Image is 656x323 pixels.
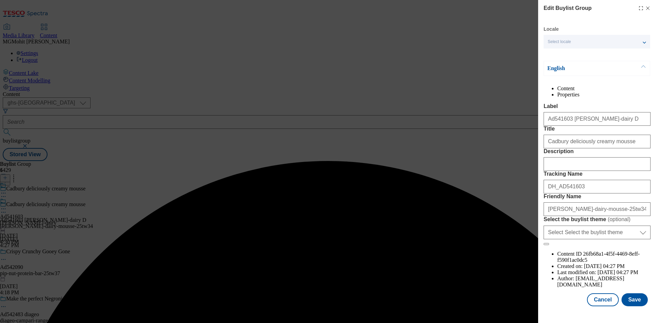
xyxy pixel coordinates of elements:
[544,193,651,200] label: Friendly Name
[544,4,591,12] h4: Edit Buylist Group
[548,39,571,44] span: Select locale
[544,112,651,126] input: Enter Label
[544,148,651,154] label: Description
[557,275,624,287] span: [EMAIL_ADDRESS][DOMAIN_NAME]
[544,202,651,216] input: Enter Friendly Name
[544,171,651,177] label: Tracking Name
[557,269,651,275] li: Last modified on:
[557,275,651,288] li: Author:
[557,251,651,263] li: Content ID
[547,65,619,72] p: English
[584,263,625,269] span: [DATE] 04:27 PM
[557,263,651,269] li: Created on:
[544,27,559,31] label: Locale
[544,126,651,132] label: Title
[557,251,640,263] span: 26fb68a1-4f5f-4469-8eff-f590f1ac0dc5
[544,180,651,193] input: Enter Tracking Name
[598,269,638,275] span: [DATE] 04:27 PM
[544,103,651,109] label: Label
[557,85,651,92] li: Content
[557,92,651,98] li: Properties
[621,293,648,306] button: Save
[608,216,631,222] span: ( optional )
[544,157,651,171] input: Enter Description
[544,216,651,223] label: Select the buylist theme
[587,293,618,306] button: Cancel
[544,135,651,148] input: Enter Title
[544,35,650,49] button: Select locale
